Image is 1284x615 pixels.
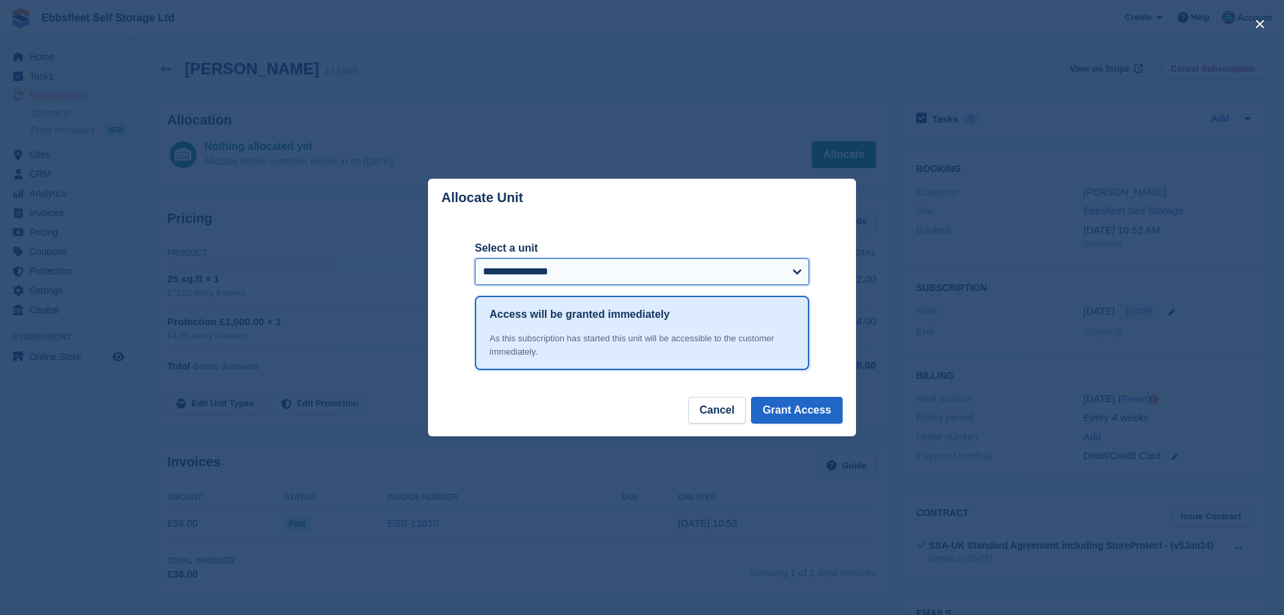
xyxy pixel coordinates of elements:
div: As this subscription has started this unit will be accessible to the customer immediately. [490,332,794,358]
label: Select a unit [475,240,809,256]
button: Grant Access [751,397,843,424]
button: Cancel [688,397,746,424]
p: Allocate Unit [441,190,523,205]
h1: Access will be granted immediately [490,306,669,323]
button: close [1249,13,1271,35]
